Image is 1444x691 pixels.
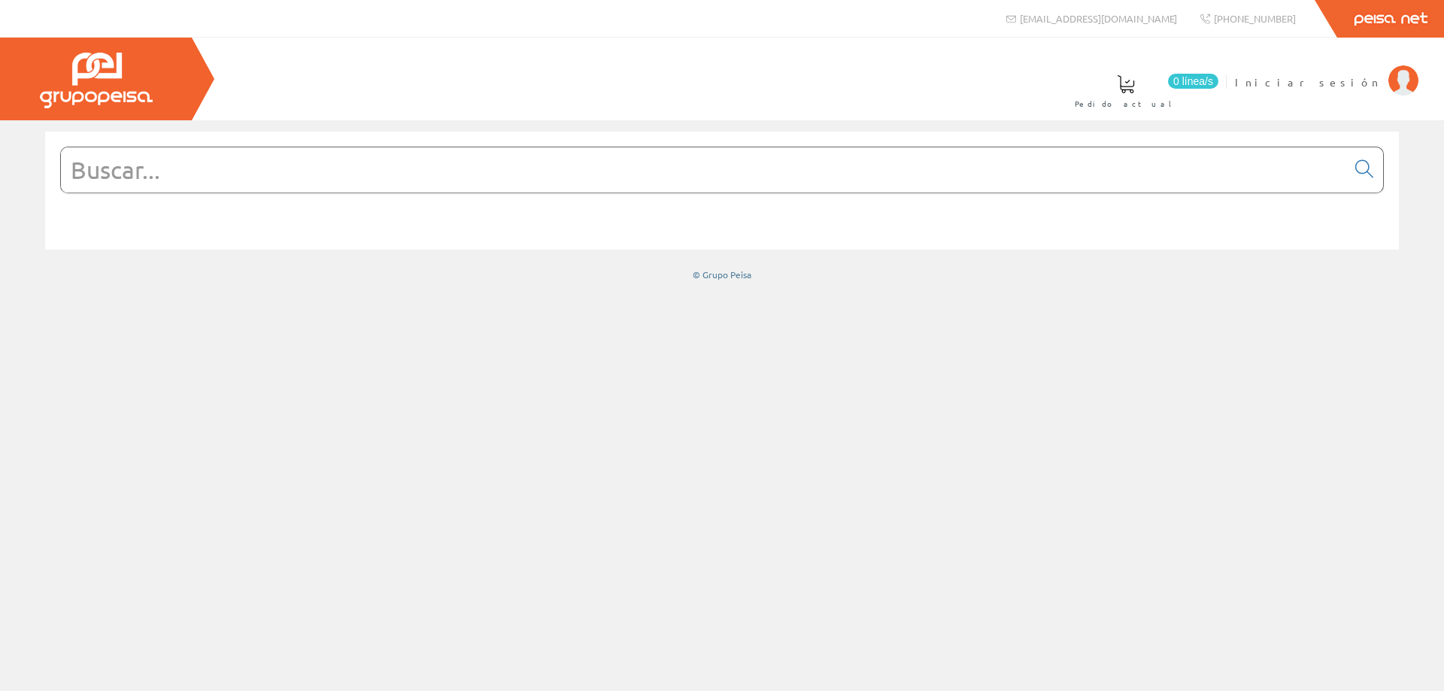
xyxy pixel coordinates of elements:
[1214,12,1296,25] span: [PHONE_NUMBER]
[1235,74,1381,89] span: Iniciar sesión
[45,268,1399,281] div: © Grupo Peisa
[61,147,1346,192] input: Buscar...
[1020,12,1177,25] span: [EMAIL_ADDRESS][DOMAIN_NAME]
[1235,62,1418,77] a: Iniciar sesión
[1168,74,1218,89] span: 0 línea/s
[40,53,153,108] img: Grupo Peisa
[1075,96,1177,111] span: Pedido actual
